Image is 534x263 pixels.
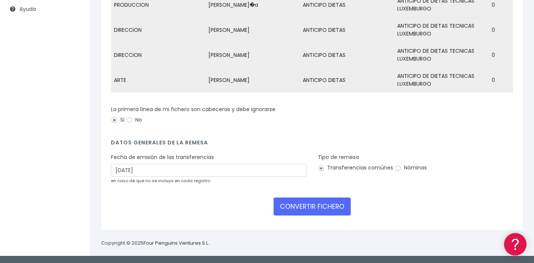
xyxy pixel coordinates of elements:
label: Transferencias comúnes [318,164,393,172]
td: ANTICIPO DIETAS [300,43,394,68]
a: Ayuda [4,1,86,17]
td: ANTICIPO DE DIETAS TECNICAS LUXEMBURGO [394,43,489,68]
td: DIRECCION [111,18,205,43]
small: en caso de que no se incluya en cada registro [111,178,210,184]
td: [PERSON_NAME] [205,18,300,43]
label: Nóminas [395,164,427,172]
a: Four Penguins Ventures S.L. [144,239,209,247]
td: [PERSON_NAME] [205,43,300,68]
td: [PERSON_NAME] [205,68,300,93]
label: Fecha de emisión de las transferencias [111,153,214,161]
td: ANTICIPO DIETAS [300,68,394,93]
label: No [126,116,142,124]
td: ANTICIPO DIETAS [300,18,394,43]
td: ANTICIPO DE DIETAS TECNICAS LUXEMBURGO [394,18,489,43]
label: La primera línea de mi fichero son cabeceras y debe ignorarse [111,105,275,113]
p: Copyright © 2025 . [101,239,210,247]
td: ARTE [111,68,205,93]
td: ANTICIPO DE DIETAS TECNICAS LUXEMBURGO [394,68,489,93]
h4: Datos generales de la remesa [111,140,513,150]
td: DIRECCION [111,43,205,68]
button: CONVERTIR FICHERO [274,198,351,215]
label: Si [111,116,124,124]
label: Tipo de remesa [318,153,359,161]
span: Ayuda [19,5,36,13]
